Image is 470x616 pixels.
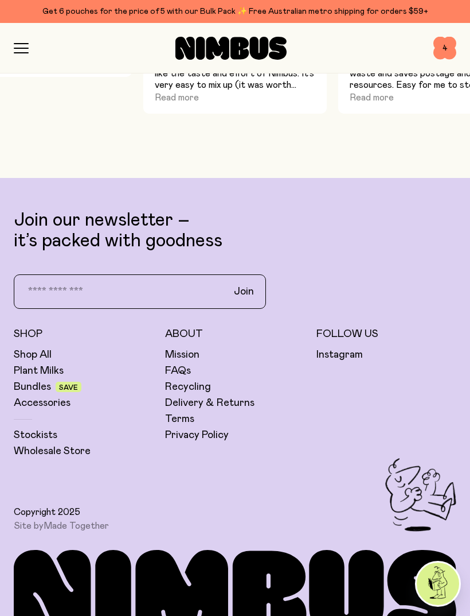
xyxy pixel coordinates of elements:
a: Bundles [14,380,51,394]
span: Site by [14,520,109,532]
a: Recycling [165,380,211,394]
img: agent [417,563,459,605]
h5: Shop [14,327,154,341]
h5: About [165,327,305,341]
h5: Follow Us [316,327,456,341]
span: Copyright 2025 [14,506,80,518]
a: Mission [165,348,199,362]
button: Read more [155,91,199,104]
a: Stockists [14,428,57,442]
a: Plant Milks [14,364,64,378]
a: FAQs [165,364,191,378]
div: Get 6 pouches for the price of 5 with our Bulk Pack ✨ Free Australian metro shipping for orders $59+ [14,5,456,18]
span: Save [59,384,78,391]
a: Terms [165,412,194,426]
button: 4 [433,37,456,60]
span: Join [234,285,254,299]
a: Shop All [14,348,52,362]
a: Made Together [44,521,109,530]
a: Wholesale Store [14,444,91,458]
button: Read more [350,91,394,104]
a: Instagram [316,348,363,362]
a: Delivery & Returns [165,396,254,410]
a: Accessories [14,396,70,410]
p: Join our newsletter – it’s packed with goodness [14,210,456,251]
a: Privacy Policy [165,428,229,442]
button: Join [225,280,263,304]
